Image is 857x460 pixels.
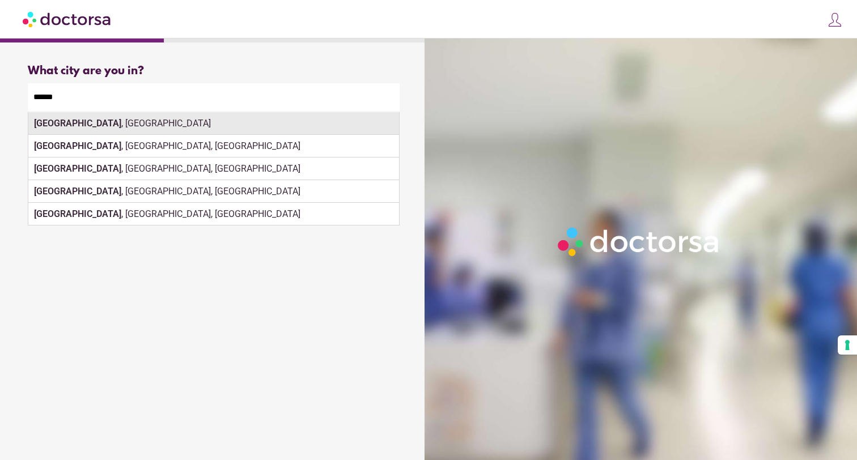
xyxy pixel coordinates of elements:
[34,163,121,174] strong: [GEOGRAPHIC_DATA]
[23,6,112,32] img: Doctorsa.com
[34,118,121,129] strong: [GEOGRAPHIC_DATA]
[28,112,399,135] div: , [GEOGRAPHIC_DATA]
[28,111,400,136] div: Make sure the city you pick is where you need assistance.
[34,186,121,197] strong: [GEOGRAPHIC_DATA]
[553,223,724,261] img: Logo-Doctorsa-trans-White-partial-flat.png
[28,157,399,180] div: , [GEOGRAPHIC_DATA], [GEOGRAPHIC_DATA]
[28,135,399,157] div: , [GEOGRAPHIC_DATA], [GEOGRAPHIC_DATA]
[28,65,400,78] div: What city are you in?
[28,203,399,225] div: , [GEOGRAPHIC_DATA], [GEOGRAPHIC_DATA]
[34,208,121,219] strong: [GEOGRAPHIC_DATA]
[838,335,857,355] button: Your consent preferences for tracking technologies
[34,140,121,151] strong: [GEOGRAPHIC_DATA]
[28,180,399,203] div: , [GEOGRAPHIC_DATA], [GEOGRAPHIC_DATA]
[827,12,843,28] img: icons8-customer-100.png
